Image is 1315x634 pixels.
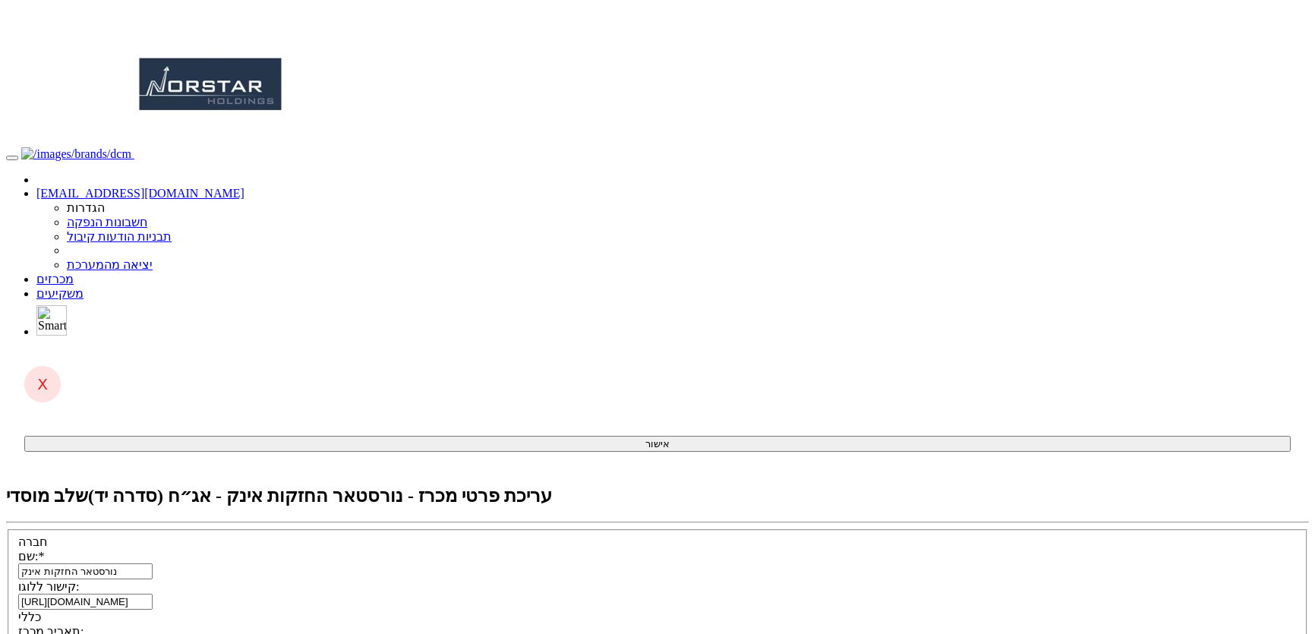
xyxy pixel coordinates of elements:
[21,147,131,161] img: /images/brands/dcm
[67,216,147,229] a: חשבונות הנפקה
[36,305,67,336] img: SmartBull Logo
[6,486,88,506] span: שלב מוסדי
[36,187,244,200] a: [EMAIL_ADDRESS][DOMAIN_NAME]
[6,485,1309,506] h2: עריכת פרטי מכרז - נורסטאר החזקות אינק - אג״ח (סדרה יד)
[18,535,47,548] label: חברה
[36,287,84,300] a: משקיעים
[18,610,41,623] label: כללי
[67,258,153,271] a: יציאה מהמערכת
[36,273,74,285] a: מכרזים
[18,580,79,593] label: קישור ללוגו:
[67,200,1309,215] li: הגדרות
[24,436,1291,452] button: אישור
[67,230,172,243] a: תבניות הודעות קיבול
[134,6,286,158] img: Auction Logo
[18,550,44,563] label: שם:
[37,375,48,393] span: X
